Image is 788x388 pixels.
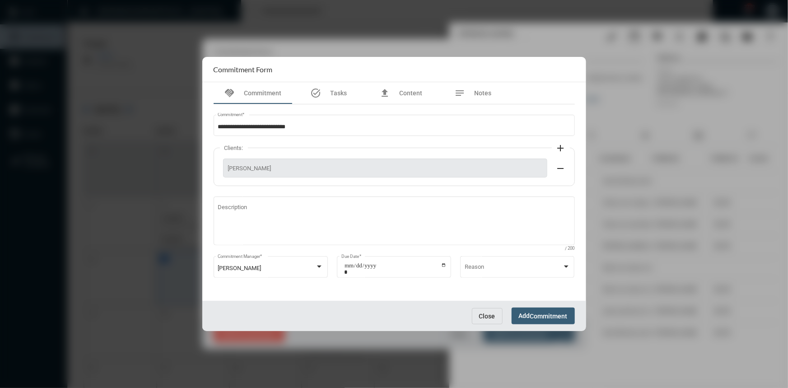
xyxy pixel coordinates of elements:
[330,89,347,97] span: Tasks
[479,313,495,320] span: Close
[244,89,282,97] span: Commitment
[472,308,503,324] button: Close
[455,88,466,98] mat-icon: notes
[228,165,542,172] span: [PERSON_NAME]
[214,65,273,74] h2: Commitment Form
[220,145,248,151] label: Clients:
[379,88,390,98] mat-icon: file_upload
[519,312,568,319] span: Add
[310,88,321,98] mat-icon: task_alt
[555,143,566,154] mat-icon: add
[399,89,422,97] span: Content
[512,308,575,324] button: AddCommitment
[555,163,566,174] mat-icon: remove
[218,265,261,271] span: [PERSON_NAME]
[224,88,235,98] mat-icon: handshake
[565,246,575,251] mat-hint: / 200
[475,89,492,97] span: Notes
[530,313,568,320] span: Commitment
